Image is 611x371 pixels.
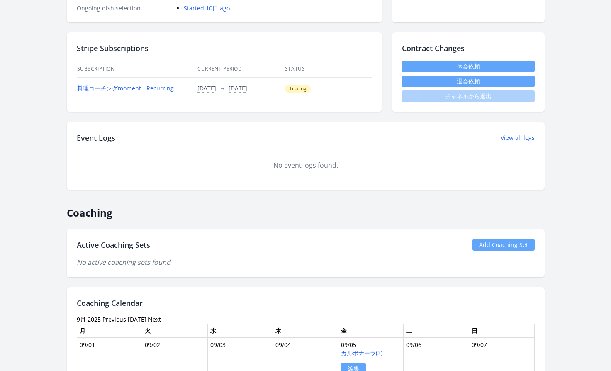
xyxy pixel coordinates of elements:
[219,84,225,92] span: →
[285,85,311,93] span: Trialing
[77,324,142,338] th: 月
[77,84,174,92] a: 料理コーチングmoment - Recurring
[184,4,230,12] a: Started 10日 ago
[472,239,535,251] a: Add Coaching Set
[402,61,535,72] a: 休会依頼
[197,61,285,78] th: Current Period
[197,84,216,93] button: [DATE]
[402,76,535,87] button: 退会依頼
[404,324,469,338] th: 土
[273,324,338,338] th: 木
[77,61,197,78] th: Subscription
[469,324,534,338] th: 日
[207,324,273,338] th: 水
[338,324,404,338] th: 金
[341,349,382,357] a: カルボナーラ(3)
[128,315,146,323] a: [DATE]
[402,42,535,54] h2: Contract Changes
[142,324,208,338] th: 火
[77,42,372,54] h2: Stripe Subscriptions
[501,134,535,142] a: View all logs
[77,160,535,170] div: No event logs found.
[77,132,115,144] h2: Event Logs
[77,239,150,251] h2: Active Coaching Sets
[77,4,171,12] dt: Ongoing dish selection
[77,315,101,323] time: 9月 2025
[285,61,372,78] th: Status
[402,90,535,102] span: チャネルから退出
[229,84,247,93] button: [DATE]
[77,297,535,309] h2: Coaching Calendar
[102,315,126,323] a: Previous
[77,257,535,267] p: No active coaching sets found
[148,315,161,323] a: Next
[67,200,545,219] h2: Coaching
